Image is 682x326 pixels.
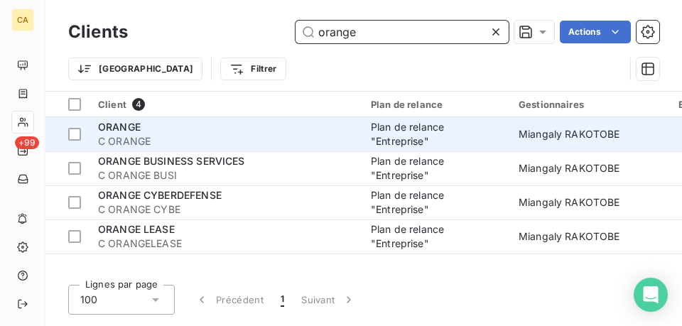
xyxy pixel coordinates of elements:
[98,223,175,235] span: ORANGE LEASE
[68,58,202,80] button: [GEOGRAPHIC_DATA]
[132,98,145,111] span: 4
[68,19,128,45] h3: Clients
[519,99,649,110] div: Gestionnaires
[371,99,502,110] div: Plan de relance
[281,293,284,307] span: 1
[98,155,245,167] span: ORANGE BUSINESS SERVICES
[519,196,620,208] span: Miangaly RAKOTOBE
[634,278,668,312] div: Open Intercom Messenger
[98,99,126,110] span: Client
[272,285,293,315] button: 1
[220,58,286,80] button: Filtrer
[293,285,364,315] button: Suivant
[296,21,509,43] input: Rechercher
[98,134,354,148] span: C ORANGE
[371,154,502,183] div: Plan de relance "Entreprise"
[371,222,502,251] div: Plan de relance "Entreprise"
[519,162,620,174] span: Miangaly RAKOTOBE
[98,202,354,217] span: C ORANGE CYBE
[98,189,222,201] span: ORANGE CYBERDEFENSE
[519,230,620,242] span: Miangaly RAKOTOBE
[519,128,620,140] span: Miangaly RAKOTOBE
[371,120,502,148] div: Plan de relance "Entreprise"
[560,21,631,43] button: Actions
[98,121,141,133] span: ORANGE
[98,168,354,183] span: C ORANGE BUSI
[98,237,354,251] span: C ORANGELEASE
[80,293,97,307] span: 100
[15,136,39,149] span: +99
[11,9,34,31] div: CA
[371,188,502,217] div: Plan de relance "Entreprise"
[186,285,272,315] button: Précédent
